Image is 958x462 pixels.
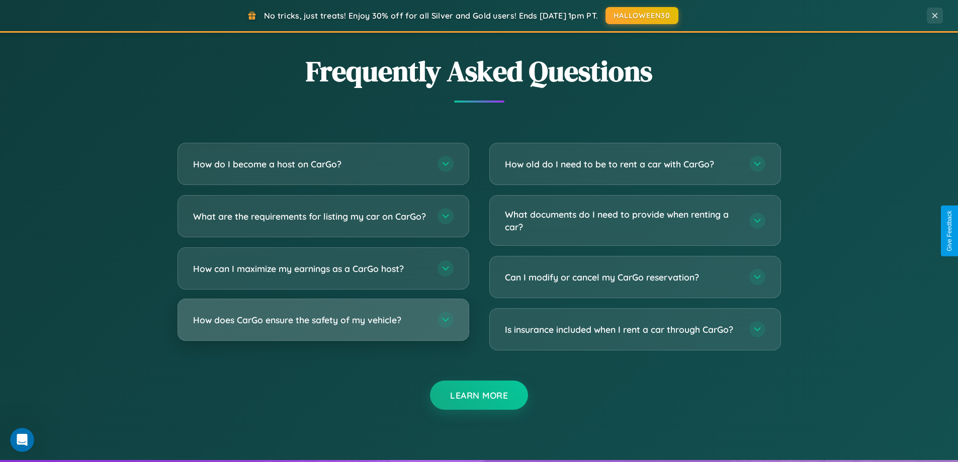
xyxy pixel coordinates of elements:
h3: How old do I need to be to rent a car with CarGo? [505,158,739,170]
h3: Can I modify or cancel my CarGo reservation? [505,271,739,284]
div: Give Feedback [946,211,953,251]
span: No tricks, just treats! Enjoy 30% off for all Silver and Gold users! Ends [DATE] 1pm PT. [264,11,598,21]
button: Learn More [430,381,528,410]
h2: Frequently Asked Questions [178,52,781,90]
h3: What are the requirements for listing my car on CarGo? [193,210,427,223]
button: HALLOWEEN30 [605,7,678,24]
h3: Is insurance included when I rent a car through CarGo? [505,323,739,336]
h3: How do I become a host on CarGo? [193,158,427,170]
h3: How can I maximize my earnings as a CarGo host? [193,262,427,275]
h3: What documents do I need to provide when renting a car? [505,208,739,233]
iframe: Intercom live chat [10,428,34,452]
h3: How does CarGo ensure the safety of my vehicle? [193,314,427,326]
